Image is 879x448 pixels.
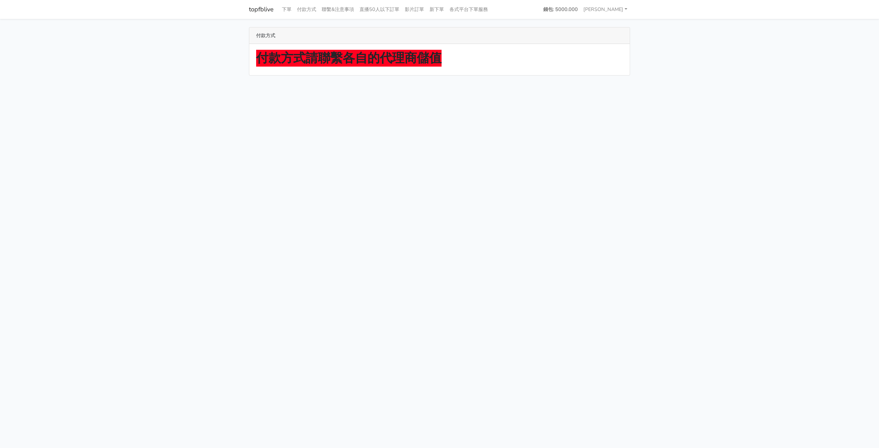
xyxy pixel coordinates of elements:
[357,3,402,16] a: 直播50人以下訂單
[319,3,357,16] a: 聯繫&注意事項
[581,3,630,16] a: [PERSON_NAME]
[279,3,294,16] a: 下單
[294,3,319,16] a: 付款方式
[249,3,274,16] a: topfblive
[256,50,442,67] strong: 付款方式請聯繫各自的代理商儲值
[540,3,581,16] a: 錢包: 5000.000
[427,3,447,16] a: 新下單
[543,6,578,13] strong: 錢包: 5000.000
[249,27,630,44] div: 付款方式
[447,3,491,16] a: 各式平台下單服務
[402,3,427,16] a: 影片訂單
